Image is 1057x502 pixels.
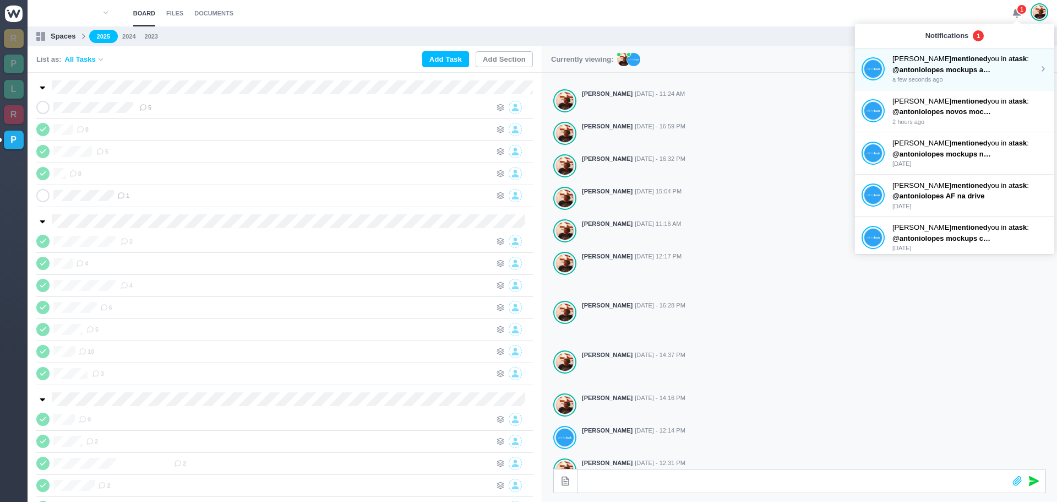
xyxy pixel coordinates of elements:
span: 1 [1016,4,1027,15]
span: [DATE] - 14:37 PM [635,350,685,360]
img: João Tosta [864,60,882,78]
img: Antonio Lopes [556,156,574,175]
p: [PERSON_NAME] you in a : [892,96,1048,107]
p: 2 hours ago [892,117,1048,127]
span: @antoniolopes mockups atualizados na drive [892,66,1048,74]
span: 2 [98,481,110,490]
span: 5 [86,325,99,334]
span: 1 [117,191,129,200]
img: Antonio Lopes [1033,5,1046,19]
strong: [PERSON_NAME] [582,426,633,435]
span: [DATE] - 16:59 PM [635,122,685,131]
img: João Tosta [864,186,882,204]
button: Add Task [422,51,469,67]
strong: [PERSON_NAME] [582,350,633,360]
p: [PERSON_NAME] you in a : [892,180,1048,191]
span: @antoniolopes novos mockups na drive [892,107,1030,116]
strong: task [1012,181,1027,190]
span: [DATE] - 12:31 PM [635,458,685,468]
img: João Tosta [864,101,882,120]
img: Antonio Lopes [556,353,574,371]
span: 6 [100,303,112,312]
strong: mentioned [951,97,988,105]
span: 10 [79,347,94,356]
strong: mentioned [951,139,988,147]
span: 8 [69,169,81,178]
img: João Tosta [864,228,882,247]
span: [DATE] - 12:14 PM [635,426,685,435]
a: João Tosta [PERSON_NAME]mentionedyou in atask: @antoniolopes novos mockups na drive 2 hours ago [862,96,1048,127]
span: [DATE] 12:17 PM [635,252,682,261]
span: 2 [121,237,133,246]
a: P [4,131,24,149]
p: [PERSON_NAME] you in a : [892,222,1048,233]
p: [DATE] [892,244,1048,253]
img: João Tosta [864,144,882,163]
span: [DATE] - 16:28 PM [635,301,685,310]
span: [DATE] - 14:16 PM [635,393,685,403]
strong: [PERSON_NAME] [582,393,633,403]
span: All Tasks [65,54,96,65]
p: a few seconds ago [892,75,1039,84]
span: 2 [174,459,186,468]
strong: task [1012,223,1027,231]
span: 1 [973,30,984,41]
span: @antoniolopes AF na drive [892,192,985,200]
p: [DATE] [892,159,1048,169]
div: List as: [36,54,105,65]
strong: task [1012,55,1027,63]
span: @antoniolopes mockups na drive [892,150,1007,158]
strong: [PERSON_NAME] [582,154,633,164]
span: 9 [79,415,91,424]
strong: [PERSON_NAME] [582,301,633,310]
strong: [PERSON_NAME] [582,122,633,131]
img: AL [617,53,630,66]
img: spaces [36,32,45,41]
img: Antonio Lopes [556,303,574,322]
strong: [PERSON_NAME] [582,458,633,468]
a: João Tosta [PERSON_NAME]mentionedyou in atask: @antoniolopes mockups com site na drive [DATE] [862,222,1048,253]
img: Antonio Lopes [556,254,574,273]
strong: task [1012,139,1027,147]
a: 2025 [89,30,118,44]
strong: mentioned [951,181,988,190]
strong: mentioned [951,55,988,63]
img: JT [627,53,640,66]
img: Antonio Lopes [556,91,574,110]
span: 4 [76,259,88,268]
a: João Tosta [PERSON_NAME]mentionedyou in atask: @antoniolopes mockups atualizados na drive a few s... [862,53,1048,84]
p: Notifications [925,30,969,41]
a: R [4,29,24,48]
span: 8 [77,125,89,134]
strong: mentioned [951,223,988,231]
img: João Tosta [556,428,574,447]
img: Antonio Lopes [556,189,574,208]
img: Antonio Lopes [556,124,574,143]
a: R [4,105,24,124]
strong: [PERSON_NAME] [582,187,633,196]
p: Currently viewing: [551,54,613,65]
span: @antoniolopes mockups com site na drive [892,234,1038,242]
a: L [4,80,24,99]
button: Add Section [476,51,533,67]
a: João Tosta [PERSON_NAME]mentionedyou in atask: @antoniolopes mockups na drive [DATE] [862,138,1048,169]
p: [DATE] [892,202,1048,211]
strong: [PERSON_NAME] [582,219,633,229]
a: 2023 [145,32,158,41]
a: João Tosta [PERSON_NAME]mentionedyou in atask: @antoniolopes AF na drive [DATE] [862,180,1048,211]
img: winio [5,6,23,22]
a: 2024 [122,32,135,41]
strong: [PERSON_NAME] [582,89,633,99]
img: Antonio Lopes [556,222,574,240]
span: [DATE] - 16:32 PM [635,154,685,164]
p: [PERSON_NAME] you in a : [892,138,1048,149]
span: 5 [139,103,151,112]
span: 5 [96,147,108,156]
a: P [4,55,24,73]
strong: task [1012,97,1027,105]
span: 4 [121,281,133,290]
img: Antonio Lopes [556,396,574,414]
span: [DATE] 11:16 AM [635,219,681,229]
span: [DATE] - 11:24 AM [635,89,685,99]
span: 2 [86,437,98,446]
